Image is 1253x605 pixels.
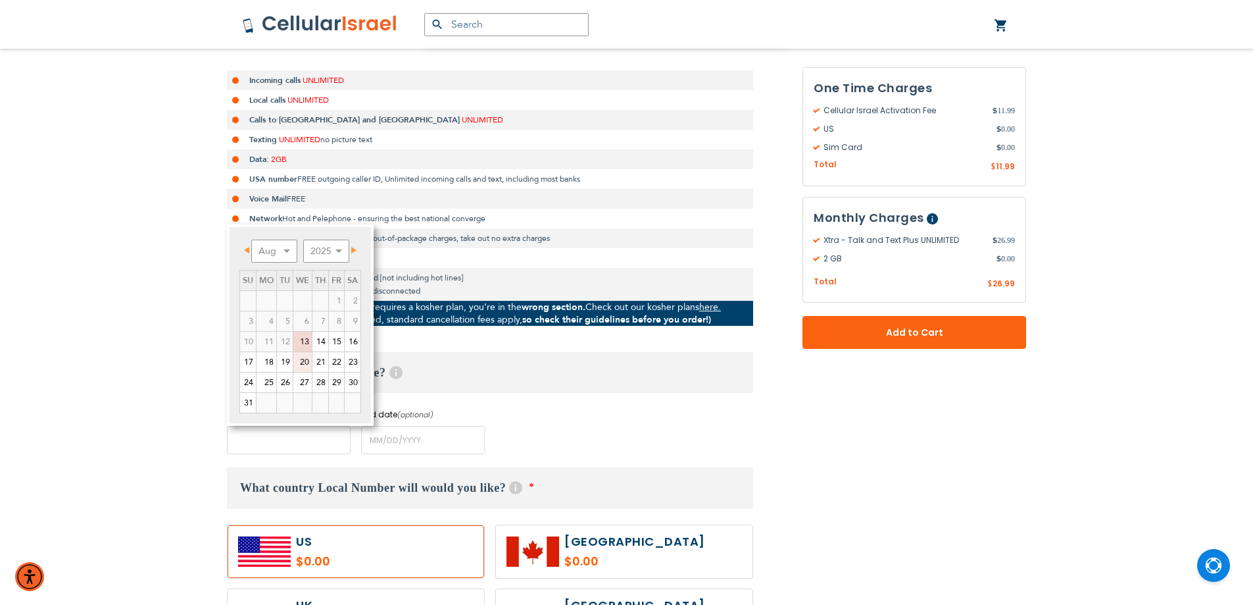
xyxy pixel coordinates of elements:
[329,311,344,331] span: 8
[814,142,996,153] span: Sim Card
[296,275,309,286] span: Wednesday
[347,275,358,286] span: Saturday
[249,115,460,125] strong: Calls to [GEOGRAPHIC_DATA] and [GEOGRAPHIC_DATA]
[244,247,249,253] span: Prev
[329,352,344,372] a: 22
[996,161,1015,172] span: 11.99
[814,276,837,288] span: Total
[257,332,276,352] span: 11
[814,105,993,117] span: Cellular Israel Activation Fee
[259,275,274,286] span: Monday
[249,194,287,204] strong: Voice Mail
[312,332,328,352] a: 14
[345,332,360,352] a: 16
[351,247,356,253] span: Next
[277,373,293,392] a: 26
[293,373,312,392] a: 27
[343,242,360,258] a: Next
[240,481,506,494] span: What country Local Number will would you like?
[257,373,276,392] a: 25
[227,301,753,326] p: If your yeshiva or seminary requires a kosher plan, you’re in the Check out our kosher plans (Onc...
[293,311,312,331] span: 6
[993,234,997,246] span: $
[993,234,1015,246] span: 26.99
[332,275,341,286] span: Friday
[996,253,1015,265] span: 0.00
[814,123,996,135] span: US
[522,301,585,313] strong: wrong section.
[345,291,360,311] span: 2
[303,240,349,263] select: Select year
[814,253,996,265] span: 2 GB
[227,248,753,268] li: ALL PRICES INCLUDE 18% VAT
[257,311,276,331] span: 4
[389,366,403,379] span: Help
[249,154,269,165] strong: Data:
[293,332,312,352] a: 13
[315,275,326,286] span: Thursday
[424,13,589,36] input: Search
[329,291,344,311] span: 1
[240,393,256,413] a: 31
[993,105,997,117] span: $
[251,240,297,263] select: Select month
[242,14,398,34] img: Cellular Israel
[814,209,924,226] span: Monthly Charges
[329,373,344,392] a: 29
[991,161,996,173] span: $
[227,268,753,301] li: Only person to person calls included [not including hot lines] *If the line will be abused it wil...
[249,75,301,86] strong: Incoming calls
[312,373,328,392] a: 28
[227,426,351,454] input: MM/DD/YYYY
[993,278,1015,289] span: 26.99
[243,275,253,286] span: Sunday
[814,159,837,171] span: Total
[277,332,293,352] span: 12
[345,373,360,392] a: 30
[271,154,287,165] span: 2GB
[249,213,282,224] strong: Network
[15,562,44,591] div: Accessibility Menu
[282,213,485,224] span: Hot and Pelephone - ensuring the best national converge
[297,174,580,184] span: FREE outgoing caller ID, Unlimited incoming calls and text, including most banks
[802,316,1026,349] button: Add to Cart
[996,142,1015,153] span: 0.00
[996,142,1001,153] span: $
[249,95,285,105] strong: Local calls
[227,352,753,393] h3: When do you need service?
[996,123,1015,135] span: 0.00
[996,253,1001,265] span: $
[509,481,522,494] span: Help
[240,373,256,392] a: 24
[699,301,721,313] a: here.
[345,352,360,372] a: 23
[287,194,305,204] span: FREE
[240,352,256,372] a: 17
[240,332,256,352] span: 10
[241,242,257,258] a: Prev
[522,313,711,326] strong: so check their guidelines before you order!)
[462,115,503,125] span: UNLIMITED
[814,234,993,246] span: Xtra - Talk and Text Plus UNLIMITED
[280,275,290,286] span: Tuesday
[249,174,297,184] strong: USA number
[927,213,938,224] span: Help
[996,123,1001,135] span: $
[279,134,320,145] span: UNLIMITED
[361,426,485,454] input: MM/DD/YYYY
[287,95,329,105] span: UNLIMITED
[240,311,256,331] span: 3
[361,409,485,421] label: End date
[312,311,328,331] span: 7
[277,352,293,372] a: 19
[312,352,328,372] a: 21
[227,228,753,248] li: Price Locked In: No hidden fees or out-of-package charges, take out no extra charges
[993,105,1015,117] span: 11.99
[846,326,983,340] span: Add to Cart
[277,311,293,331] span: 5
[293,352,312,372] a: 20
[249,134,277,145] strong: Texting
[397,409,433,420] i: (optional)
[329,332,344,352] a: 15
[345,311,360,331] span: 9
